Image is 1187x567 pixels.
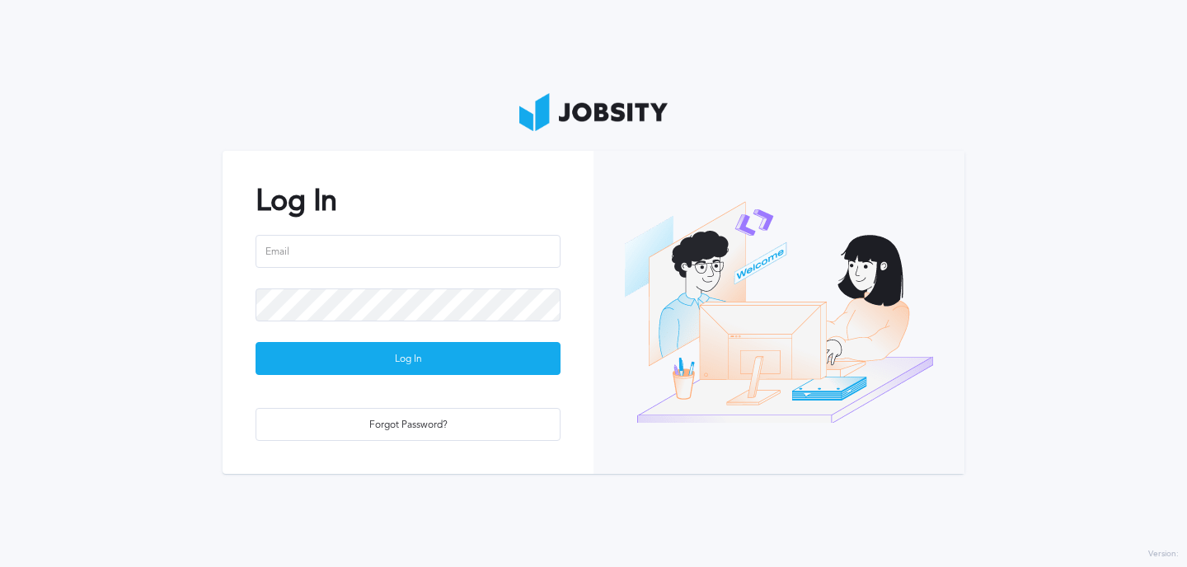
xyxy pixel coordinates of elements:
button: Forgot Password? [256,408,561,441]
div: Forgot Password? [256,409,560,442]
h2: Log In [256,184,561,218]
label: Version: [1148,550,1179,560]
input: Email [256,235,561,268]
div: Log In [256,343,560,376]
button: Log In [256,342,561,375]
